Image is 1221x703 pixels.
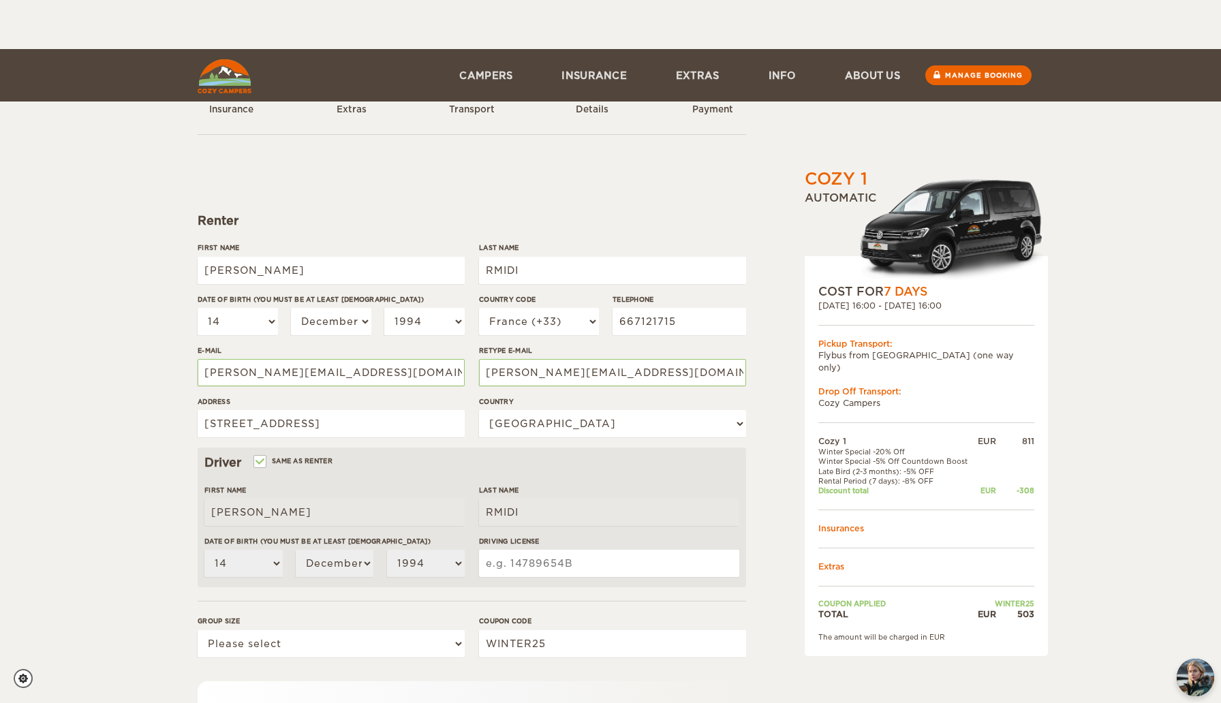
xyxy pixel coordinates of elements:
label: Date of birth (You must be at least [DEMOGRAPHIC_DATA]) [198,294,465,304]
div: Drop Off Transport: [818,386,1034,397]
a: Extras [651,49,744,101]
td: Flybus from [GEOGRAPHIC_DATA] (one way only) [818,349,1034,373]
div: Renter [198,213,746,229]
input: Same as renter [255,458,264,467]
div: EUR [975,486,996,495]
div: -308 [996,486,1034,495]
td: Cozy 1 [818,435,975,447]
td: Cozy Campers [818,397,1034,409]
input: e.g. William [204,499,465,526]
a: Info [744,49,820,101]
td: Insurances [818,522,1034,534]
div: Automatic [805,191,1048,283]
td: Coupon applied [818,599,975,608]
label: First Name [204,485,465,495]
td: Winter Special -20% Off [818,447,975,456]
input: e.g. Smith [479,257,746,284]
td: WINTER25 [975,599,1034,608]
td: Rental Period (7 days): -8% OFF [818,476,975,486]
a: Cookie settings [14,669,42,688]
label: E-mail [198,345,465,356]
label: Driving License [479,536,739,546]
label: Date of birth (You must be at least [DEMOGRAPHIC_DATA]) [204,536,465,546]
label: Coupon code [479,616,746,626]
td: Winter Special -5% Off Countdown Boost [818,456,975,466]
div: COST FOR [818,283,1034,300]
td: TOTAL [818,608,975,620]
label: Same as renter [255,454,333,467]
div: Transport [435,104,510,116]
label: Last Name [479,485,739,495]
label: Last Name [479,243,746,253]
td: Extras [818,561,1034,572]
td: Discount total [818,486,975,495]
div: 503 [996,608,1034,620]
div: The amount will be charged in EUR [818,632,1034,642]
label: First Name [198,243,465,253]
label: Country Code [479,294,599,304]
div: Insurance [194,104,268,116]
input: e.g. 1 234 567 890 [613,308,746,335]
a: About us [820,49,925,101]
div: Extras [314,104,389,116]
label: Country [479,396,746,407]
div: Cozy 1 [805,168,867,191]
div: Driver [204,454,739,471]
input: e.g. Smith [479,499,739,526]
input: e.g. 14789654B [479,550,739,577]
input: e.g. example@example.com [479,359,746,386]
label: Telephone [613,294,746,304]
img: Cozy Campers [198,59,251,93]
img: Freyja at Cozy Campers [1177,659,1214,696]
input: e.g. William [198,257,465,284]
label: Retype E-mail [479,345,746,356]
div: Details [555,104,630,116]
img: Volkswagen-Caddy-MaxiCrew_.png [859,179,1048,283]
a: Manage booking [925,65,1032,85]
a: Insurance [537,49,651,101]
div: EUR [975,435,996,447]
div: [DATE] 16:00 - [DATE] 16:00 [818,300,1034,311]
label: Address [198,396,465,407]
div: Payment [675,104,750,116]
input: e.g. Street, City, Zip Code [198,410,465,437]
div: EUR [975,608,996,620]
button: chat-button [1177,659,1214,696]
a: Campers [435,49,537,101]
span: 7 Days [884,285,927,298]
label: Group size [198,616,465,626]
div: Pickup Transport: [818,338,1034,349]
div: 811 [996,435,1034,447]
td: Late Bird (2-3 months): -5% OFF [818,467,975,476]
input: e.g. example@example.com [198,359,465,386]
